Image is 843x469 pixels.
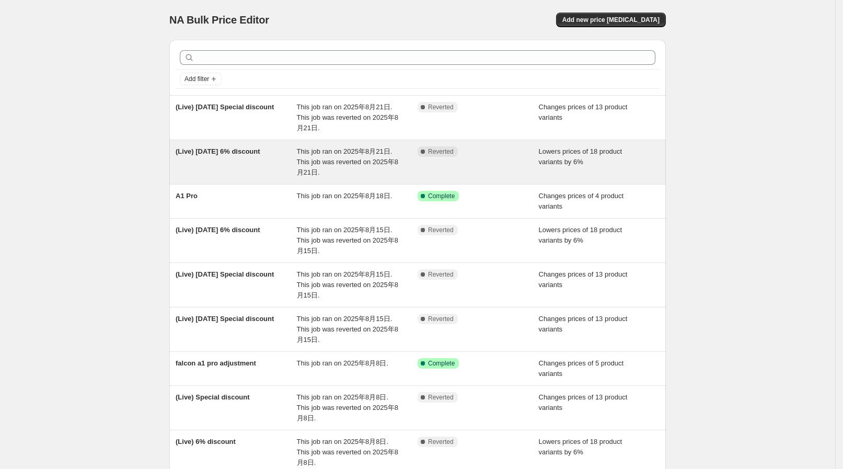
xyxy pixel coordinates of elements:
span: Reverted [428,226,454,234]
span: Complete [428,359,455,368]
span: NA Bulk Price Editor [169,14,269,26]
span: Reverted [428,270,454,279]
span: Reverted [428,147,454,156]
span: A1 Pro [176,192,198,200]
span: Changes prices of 5 product variants [539,359,624,378]
span: falcon a1 pro adjustment [176,359,256,367]
span: Changes prices of 4 product variants [539,192,624,210]
span: This job ran on 2025年8月15日. This job was reverted on 2025年8月15日. [297,226,398,255]
span: (Live) [DATE] 6% discount [176,226,260,234]
span: (Live) Special discount [176,393,250,401]
span: This job ran on 2025年8月8日. This job was reverted on 2025年8月8日. [297,393,398,422]
span: Reverted [428,315,454,323]
span: Add filter [184,75,209,83]
span: This job ran on 2025年8月8日. This job was reverted on 2025年8月8日. [297,438,398,466]
span: Lowers prices of 18 product variants by 6% [539,438,622,456]
span: Reverted [428,393,454,402]
span: Changes prices of 13 product variants [539,393,628,411]
button: Add new price [MEDICAL_DATA] [556,13,666,27]
span: This job ran on 2025年8月15日. This job was reverted on 2025年8月15日. [297,270,398,299]
span: (Live) [DATE] 6% discount [176,147,260,155]
span: Complete [428,192,455,200]
span: This job ran on 2025年8月21日. This job was reverted on 2025年8月21日. [297,103,398,132]
span: Lowers prices of 18 product variants by 6% [539,226,622,244]
span: (Live) [DATE] Special discount [176,270,274,278]
span: Lowers prices of 18 product variants by 6% [539,147,622,166]
span: (Live) [DATE] Special discount [176,315,274,323]
span: Changes prices of 13 product variants [539,315,628,333]
span: Changes prices of 13 product variants [539,270,628,289]
span: This job ran on 2025年8月18日. [297,192,392,200]
span: This job ran on 2025年8月15日. This job was reverted on 2025年8月15日. [297,315,398,344]
span: Add new price [MEDICAL_DATA] [562,16,660,24]
span: This job ran on 2025年8月21日. This job was reverted on 2025年8月21日. [297,147,398,176]
span: Changes prices of 13 product variants [539,103,628,121]
span: (Live) 6% discount [176,438,236,445]
span: This job ran on 2025年8月8日. [297,359,389,367]
button: Add filter [180,73,222,85]
span: Reverted [428,438,454,446]
span: (Live) [DATE] Special discount [176,103,274,111]
span: Reverted [428,103,454,111]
